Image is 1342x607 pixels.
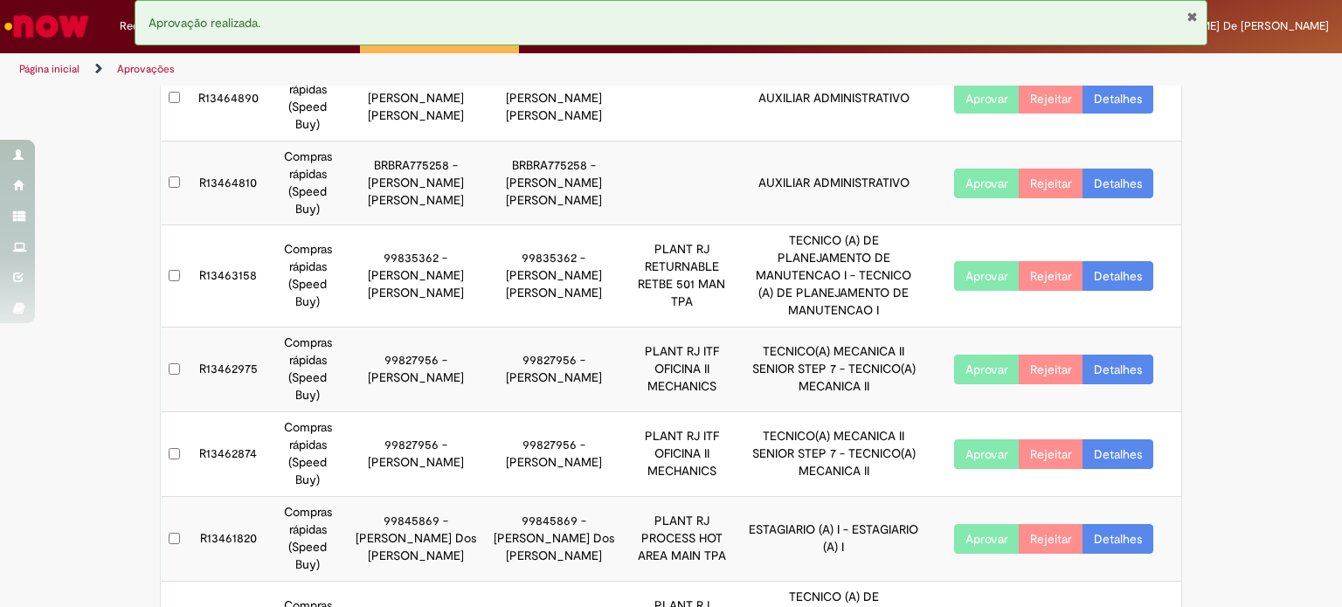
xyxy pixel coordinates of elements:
span: Requisições [120,17,181,35]
button: Rejeitar [1019,261,1083,291]
img: ServiceNow [2,9,92,44]
td: Compras rápidas (Speed Buy) [268,141,346,225]
button: Aprovar [954,524,1020,554]
td: R13463158 [188,225,268,328]
a: Página inicial [19,62,80,76]
td: TECNICO (A) DE PLANEJAMENTO DE MANUTENCAO I - TECNICO (A) DE PLANEJAMENTO DE MANUTENCAO I [741,225,926,328]
td: R13464810 [188,141,268,225]
td: PLANT RJ ITF OFICINA II MECHANICS [623,328,741,412]
td: 99827956 - [PERSON_NAME] [347,412,485,497]
td: TECNICO(A) MECANICA II SENIOR STEP 7 - TECNICO(A) MECANICA II [741,328,926,412]
button: Aprovar [954,169,1020,198]
td: AUXILIAR ADMINISTRATIVO [741,56,926,141]
td: ESTAGIARIO (A) I - ESTAGIARIO (A) I [741,497,926,582]
td: 99845869 - [PERSON_NAME] Dos [PERSON_NAME] [485,497,623,582]
span: [PERSON_NAME] De [PERSON_NAME] [1131,18,1329,33]
button: Rejeitar [1019,169,1083,198]
td: R13464890 [188,56,268,141]
td: R13462874 [188,412,268,497]
td: 99827956 - [PERSON_NAME] [485,328,623,412]
a: Detalhes [1083,439,1153,469]
a: Aprovações [117,62,175,76]
td: 99827956 - [PERSON_NAME] [347,328,485,412]
a: Detalhes [1083,169,1153,198]
td: R13462975 [188,328,268,412]
td: TECNICO(A) MECANICA II SENIOR STEP 7 - TECNICO(A) MECANICA II [741,412,926,497]
td: AUXILIAR ADMINISTRATIVO [741,141,926,225]
td: BRBRA775258 - [PERSON_NAME] [PERSON_NAME] [485,56,623,141]
button: Rejeitar [1019,355,1083,384]
td: R13461820 [188,497,268,582]
td: 99835362 - [PERSON_NAME] [PERSON_NAME] [485,225,623,328]
button: Aprovar [954,261,1020,291]
td: PLANT RJ RETURNABLE RETBE 501 MAN TPA [623,225,741,328]
button: Aprovar [954,355,1020,384]
a: Detalhes [1083,84,1153,114]
td: 99827956 - [PERSON_NAME] [485,412,623,497]
button: Aprovar [954,439,1020,469]
td: 99845869 - [PERSON_NAME] Dos [PERSON_NAME] [347,497,485,582]
a: Detalhes [1083,355,1153,384]
a: Detalhes [1083,261,1153,291]
ul: Trilhas de página [13,53,882,86]
td: BRBRA775258 - [PERSON_NAME] [PERSON_NAME] [347,56,485,141]
td: PLANT RJ ITF OFICINA II MECHANICS [623,412,741,497]
button: Fechar Notificação [1186,10,1198,24]
button: Rejeitar [1019,84,1083,114]
td: BRBRA775258 - [PERSON_NAME] [PERSON_NAME] [347,141,485,225]
td: Compras rápidas (Speed Buy) [268,412,346,497]
span: Aprovação realizada. [149,15,260,31]
td: Compras rápidas (Speed Buy) [268,497,346,582]
td: 99835362 - [PERSON_NAME] [PERSON_NAME] [347,225,485,328]
button: Aprovar [954,84,1020,114]
td: Compras rápidas (Speed Buy) [268,225,346,328]
td: BRBRA775258 - [PERSON_NAME] [PERSON_NAME] [485,141,623,225]
a: Detalhes [1083,524,1153,554]
td: PLANT RJ PROCESS HOT AREA MAIN TPA [623,497,741,582]
td: Compras rápidas (Speed Buy) [268,56,346,141]
button: Rejeitar [1019,524,1083,554]
button: Rejeitar [1019,439,1083,469]
td: Compras rápidas (Speed Buy) [268,328,346,412]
